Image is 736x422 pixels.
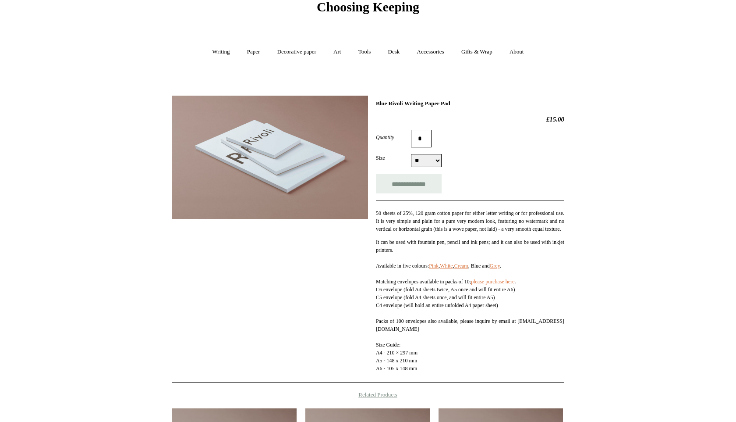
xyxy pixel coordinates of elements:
[317,7,419,13] a: Choosing Keeping
[409,40,452,64] a: Accessories
[471,279,514,285] a: please purchase here
[376,209,564,233] p: 50 sheets of 25%, 120 gram cotton paper for either letter writing or for professional use. It is ...
[149,391,587,398] h4: Related Products
[429,263,439,269] a: Pink
[502,40,532,64] a: About
[269,40,324,64] a: Decorative paper
[440,263,453,269] a: White
[350,40,379,64] a: Tools
[453,40,500,64] a: Gifts & Wrap
[376,154,411,162] label: Size
[376,100,564,107] h1: Blue Rivoli Writing Paper Pad
[490,263,500,269] a: Grey
[376,238,564,372] p: It can be used with fountain pen, pencil and ink pens; and it can also be used with inkjet printe...
[239,40,268,64] a: Paper
[380,40,408,64] a: Desk
[376,115,564,123] h2: £15.00
[376,133,411,141] label: Quantity
[454,263,468,269] a: Cream
[205,40,238,64] a: Writing
[172,96,368,219] img: Blue Rivoli Writing Paper Pad
[326,40,349,64] a: Art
